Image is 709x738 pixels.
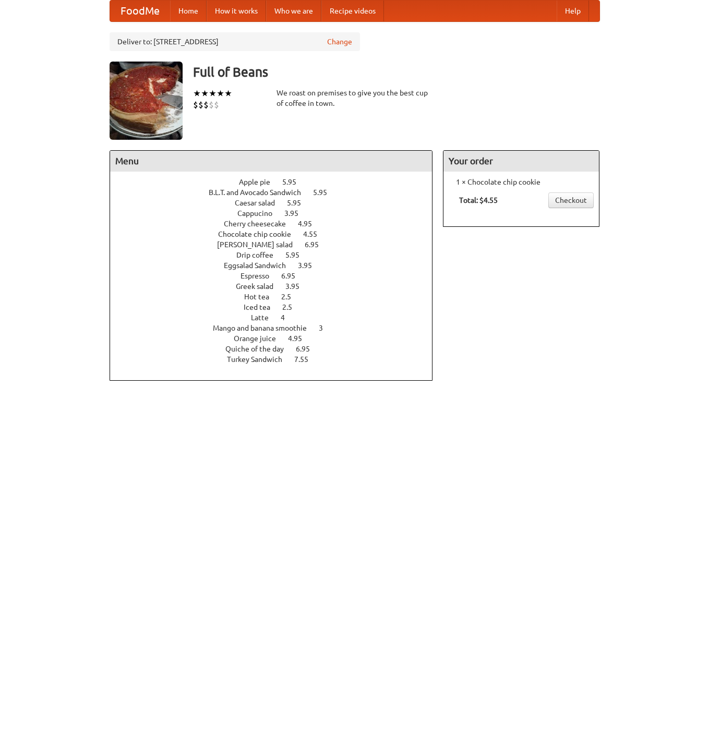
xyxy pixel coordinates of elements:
[224,261,296,270] span: Eggsalad Sandwich
[237,209,318,217] a: Cappucino 3.95
[218,230,302,238] span: Chocolate chip cookie
[234,334,286,343] span: Orange juice
[209,188,311,197] span: B.L.T. and Avocado Sandwich
[281,313,295,322] span: 4
[224,88,232,99] li: ★
[193,88,201,99] li: ★
[557,1,589,21] a: Help
[239,178,316,186] a: Apple pie 5.95
[227,355,293,364] span: Turkey Sandwich
[237,209,283,217] span: Cappucino
[193,99,198,111] li: $
[443,151,599,172] h4: Your order
[236,282,319,291] a: Greek salad 3.95
[251,313,304,322] a: Latte 4
[327,37,352,47] a: Change
[285,251,310,259] span: 5.95
[198,99,203,111] li: $
[281,272,306,280] span: 6.95
[303,230,328,238] span: 4.55
[218,230,337,238] a: Chocolate chip cookie 4.55
[319,324,333,332] span: 3
[234,334,321,343] a: Orange juice 4.95
[110,62,183,140] img: angular.jpg
[449,177,594,187] li: 1 × Chocolate chip cookie
[209,88,217,99] li: ★
[277,88,433,108] div: We roast on premises to give you the best cup of coffee in town.
[207,1,266,21] a: How it works
[284,209,309,217] span: 3.95
[110,1,170,21] a: FoodMe
[288,334,313,343] span: 4.95
[241,272,315,280] a: Espresso 6.95
[459,196,498,204] b: Total: $4.55
[294,355,319,364] span: 7.55
[213,324,342,332] a: Mango and banana smoothie 3
[217,240,303,249] span: [PERSON_NAME] salad
[110,151,432,172] h4: Menu
[244,293,310,301] a: Hot tea 2.5
[224,220,296,228] span: Cherry cheesecake
[235,199,320,207] a: Caesar salad 5.95
[266,1,321,21] a: Who we are
[287,199,311,207] span: 5.95
[282,178,307,186] span: 5.95
[110,32,360,51] div: Deliver to: [STREET_ADDRESS]
[217,88,224,99] li: ★
[548,192,594,208] a: Checkout
[217,240,338,249] a: [PERSON_NAME] salad 6.95
[251,313,279,322] span: Latte
[214,99,219,111] li: $
[321,1,384,21] a: Recipe videos
[244,293,280,301] span: Hot tea
[282,303,303,311] span: 2.5
[296,345,320,353] span: 6.95
[170,1,207,21] a: Home
[224,220,331,228] a: Cherry cheesecake 4.95
[201,88,209,99] li: ★
[193,62,600,82] h3: Full of Beans
[235,199,285,207] span: Caesar salad
[298,261,322,270] span: 3.95
[225,345,329,353] a: Quiche of the day 6.95
[244,303,311,311] a: Iced tea 2.5
[224,261,331,270] a: Eggsalad Sandwich 3.95
[213,324,317,332] span: Mango and banana smoothie
[209,99,214,111] li: $
[236,282,284,291] span: Greek salad
[239,178,281,186] span: Apple pie
[241,272,280,280] span: Espresso
[236,251,319,259] a: Drip coffee 5.95
[227,355,328,364] a: Turkey Sandwich 7.55
[209,188,346,197] a: B.L.T. and Avocado Sandwich 5.95
[244,303,281,311] span: Iced tea
[298,220,322,228] span: 4.95
[203,99,209,111] li: $
[305,240,329,249] span: 6.95
[285,282,310,291] span: 3.95
[281,293,302,301] span: 2.5
[236,251,284,259] span: Drip coffee
[225,345,294,353] span: Quiche of the day
[313,188,338,197] span: 5.95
